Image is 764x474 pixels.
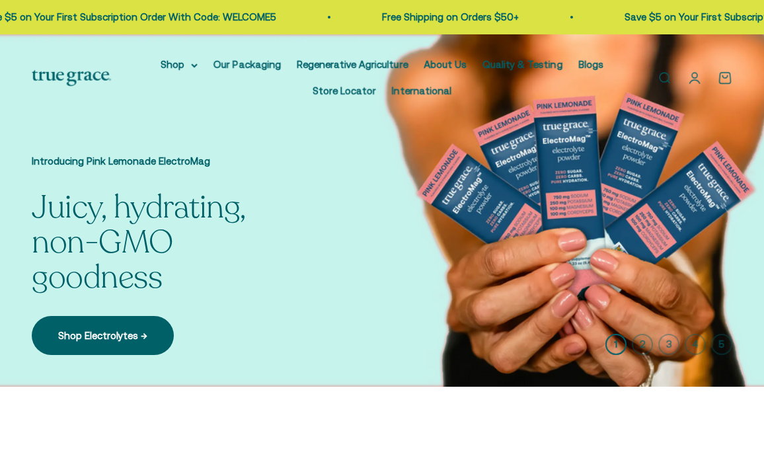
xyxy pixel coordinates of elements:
a: Regenerative Agriculture [297,59,408,70]
button: 1 [605,334,627,355]
split-lines: Juicy, hydrating, non-GMO goodness [32,186,246,299]
a: Quality & Testing [482,59,562,70]
button: 2 [632,334,653,355]
a: Blogs [578,59,603,70]
a: About Us [424,59,467,70]
button: 5 [711,334,732,355]
a: Shop Electrolytes → [32,316,174,354]
summary: Shop [161,57,198,73]
a: Our Packaging [213,59,281,70]
button: 3 [658,334,679,355]
a: International [392,85,451,97]
a: Store Locator [313,85,376,97]
p: Save $5 on Your First Subscription Order With Code: WELCOME5 [139,9,435,25]
a: Free Shipping on Orders $50+ [541,11,677,22]
p: Introducing Pink Lemonade ElectroMag [32,153,296,169]
button: 4 [685,334,706,355]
